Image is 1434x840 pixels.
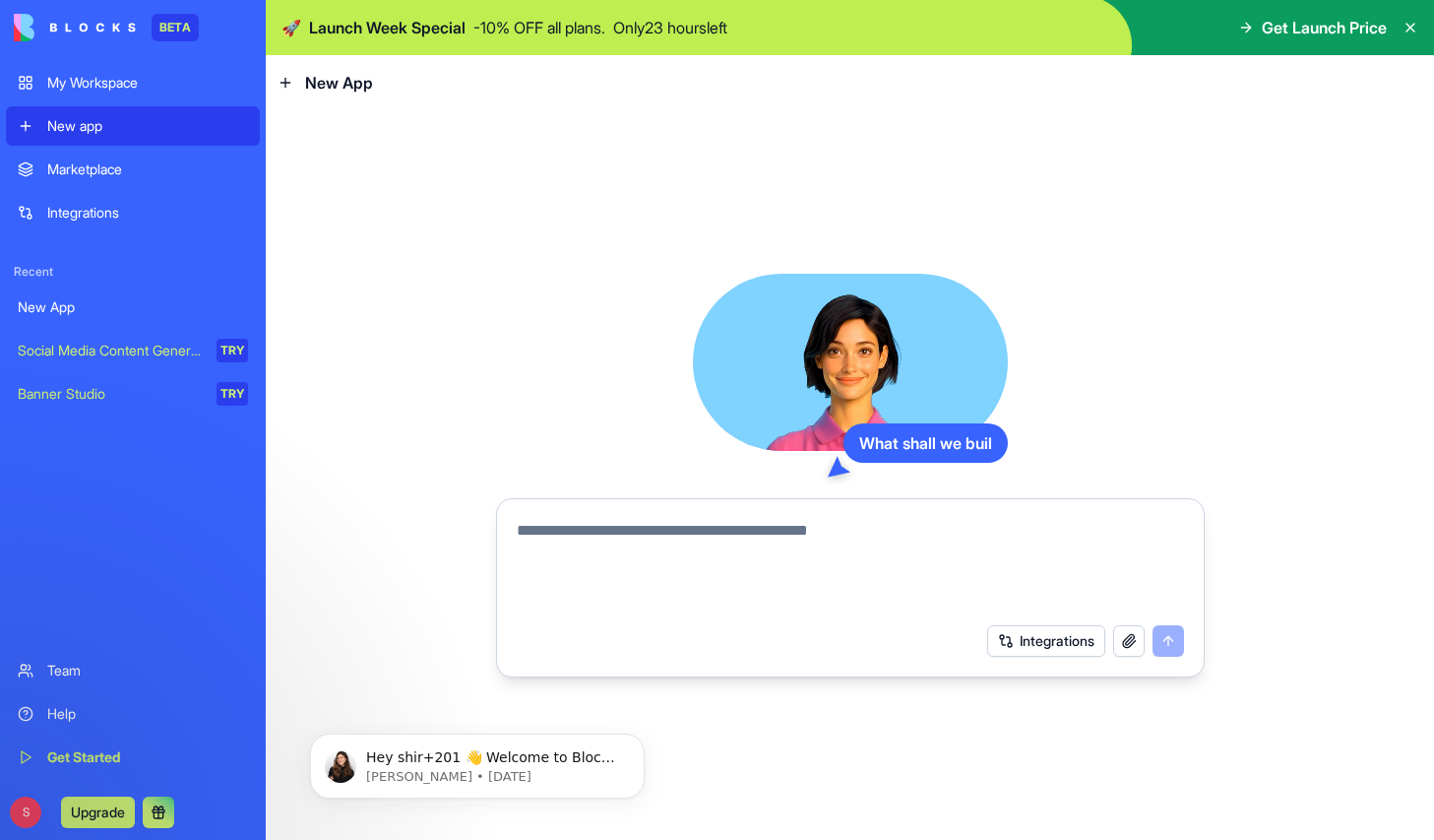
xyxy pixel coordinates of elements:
[309,16,466,39] span: Launch Week Special
[843,423,1008,463] div: What shall we buil
[613,16,727,39] p: Only 23 hours left
[6,288,260,327] a: New App
[6,738,260,777] a: Get Started
[47,73,248,93] div: My Workspace
[6,264,260,280] span: Recent
[47,747,248,767] div: Get Started
[61,802,135,821] a: Upgrade
[6,374,260,414] a: Banner StudioTRY
[152,14,199,41] div: BETA
[6,651,260,690] a: Team
[10,797,41,828] span: S
[61,797,135,828] button: Upgrade
[6,150,260,189] a: Marketplace
[14,14,136,41] img: logo
[47,160,248,179] div: Marketplace
[217,382,248,406] div: TRY
[18,341,203,360] div: Social Media Content Generator
[281,16,301,39] span: 🚀
[18,384,203,404] div: Banner Studio
[47,661,248,680] div: Team
[18,297,248,317] div: New App
[47,704,248,724] div: Help
[14,14,199,41] a: BETA
[305,71,373,95] span: New App
[1262,16,1387,39] span: Get Launch Price
[6,193,260,232] a: Integrations
[6,694,260,734] a: Help
[987,625,1105,657] button: Integrations
[473,16,605,39] p: - 10 % OFF all plans.
[6,63,260,102] a: My Workspace
[47,203,248,223] div: Integrations
[47,116,248,136] div: New app
[6,331,260,370] a: Social Media Content GeneratorTRY
[6,106,260,146] a: New app
[281,692,674,830] iframe: Intercom notifications message
[217,339,248,362] div: TRY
